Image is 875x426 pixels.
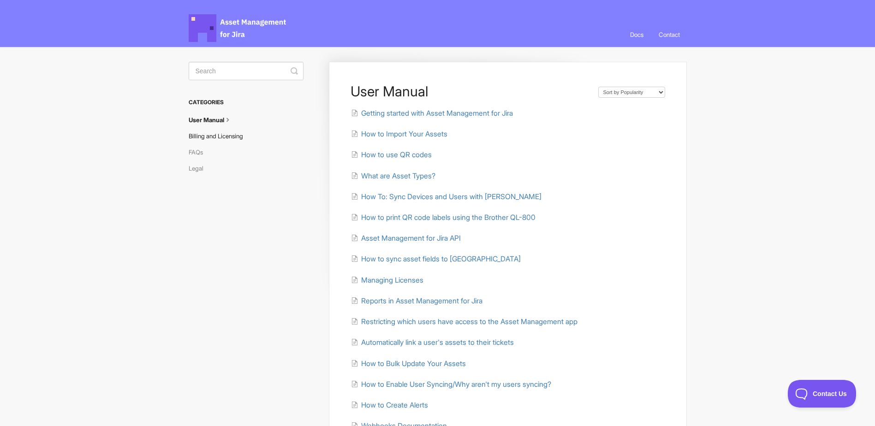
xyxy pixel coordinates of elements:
[361,234,461,243] span: Asset Management for Jira API
[361,192,542,201] span: How To: Sync Devices and Users with [PERSON_NAME]
[189,62,304,80] input: Search
[361,109,513,118] span: Getting started with Asset Management for Jira
[189,112,239,127] a: User Manual
[351,276,423,284] a: Managing Licenses
[351,338,514,347] a: Automatically link a user's assets to their tickets
[351,150,432,159] a: How to use QR codes
[351,254,521,263] a: How to sync asset fields to [GEOGRAPHIC_DATA]
[361,213,536,222] span: How to print QR code labels using the Brother QL-800
[788,380,857,408] iframe: Toggle Customer Support
[189,94,304,111] h3: Categories
[351,83,589,100] h1: User Manual
[189,14,287,42] span: Asset Management for Jira Docs
[351,380,551,389] a: How to Enable User Syncing/Why aren't my users syncing?
[361,130,447,138] span: How to Import Your Assets
[351,296,482,305] a: Reports in Asset Management for Jira
[351,359,466,368] a: How to Bulk Update Your Assets
[361,276,423,284] span: Managing Licenses
[623,22,650,47] a: Docs
[351,192,542,201] a: How To: Sync Devices and Users with [PERSON_NAME]
[351,234,461,243] a: Asset Management for Jira API
[351,317,577,326] a: Restricting which users have access to the Asset Management app
[351,213,536,222] a: How to print QR code labels using the Brother QL-800
[361,338,514,347] span: Automatically link a user's assets to their tickets
[189,145,210,160] a: FAQs
[361,150,432,159] span: How to use QR codes
[361,359,466,368] span: How to Bulk Update Your Assets
[361,172,435,180] span: What are Asset Types?
[351,172,435,180] a: What are Asset Types?
[361,296,482,305] span: Reports in Asset Management for Jira
[351,109,513,118] a: Getting started with Asset Management for Jira
[598,87,665,98] select: Page reloads on selection
[361,317,577,326] span: Restricting which users have access to the Asset Management app
[351,130,447,138] a: How to Import Your Assets
[189,161,210,176] a: Legal
[361,380,551,389] span: How to Enable User Syncing/Why aren't my users syncing?
[361,254,521,263] span: How to sync asset fields to [GEOGRAPHIC_DATA]
[351,401,428,409] a: How to Create Alerts
[652,22,687,47] a: Contact
[189,129,250,143] a: Billing and Licensing
[361,401,428,409] span: How to Create Alerts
